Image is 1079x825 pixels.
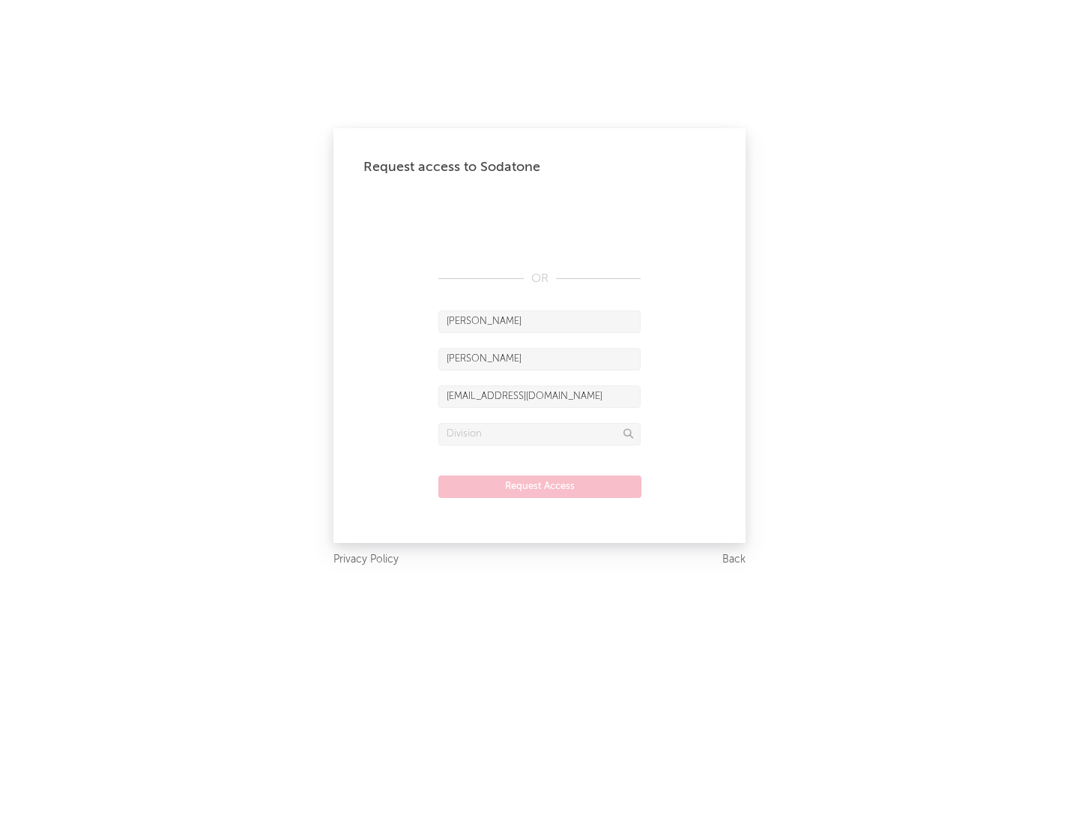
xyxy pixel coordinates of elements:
div: OR [438,270,641,288]
div: Request access to Sodatone [363,158,716,176]
button: Request Access [438,475,641,498]
a: Back [722,550,746,569]
input: Division [438,423,641,445]
input: Email [438,385,641,408]
input: First Name [438,310,641,333]
input: Last Name [438,348,641,370]
a: Privacy Policy [333,550,399,569]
